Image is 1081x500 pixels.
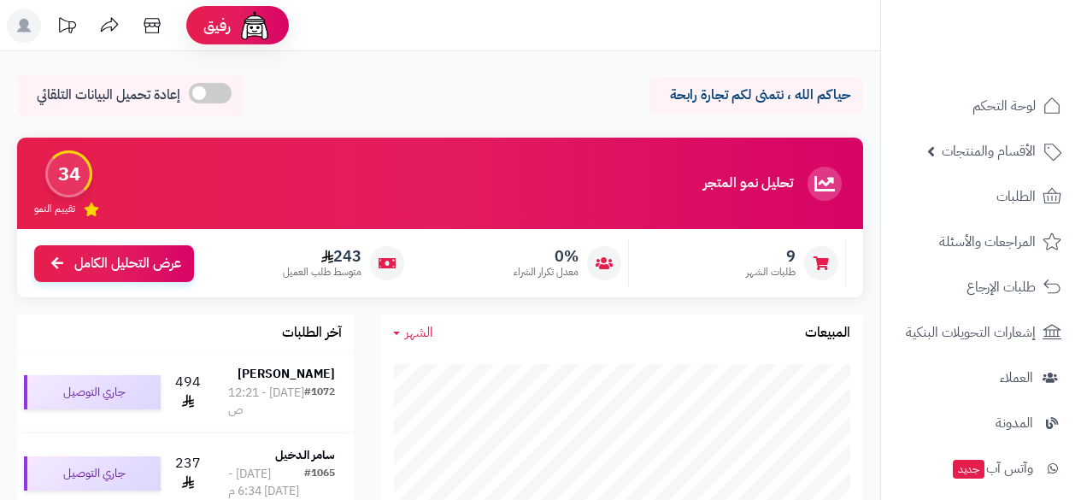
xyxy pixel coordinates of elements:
[662,85,850,105] p: حياكم الله ، نتمنى لكم تجارة رابحة
[951,456,1033,480] span: وآتس آب
[805,326,850,341] h3: المبيعات
[891,176,1071,217] a: الطلبات
[24,456,161,491] div: جاري التوصيل
[746,265,796,279] span: طلبات الشهر
[746,247,796,266] span: 9
[24,375,161,409] div: جاري التوصيل
[167,352,209,432] td: 494
[891,357,1071,398] a: العملاء
[891,448,1071,489] a: وآتس آبجديد
[965,45,1065,81] img: logo-2.png
[45,9,88,47] a: تحديثات المنصة
[228,466,304,500] div: [DATE] - [DATE] 6:34 م
[304,466,335,500] div: #1065
[996,185,1036,209] span: الطلبات
[891,312,1071,353] a: إشعارات التحويلات البنكية
[238,9,272,43] img: ai-face.png
[393,323,433,343] a: الشهر
[283,265,361,279] span: متوسط طلب العميل
[996,411,1033,435] span: المدونة
[34,202,75,216] span: تقييم النمو
[74,254,181,274] span: عرض التحليل الكامل
[972,94,1036,118] span: لوحة التحكم
[891,267,1071,308] a: طلبات الإرجاع
[405,322,433,343] span: الشهر
[304,385,335,419] div: #1072
[228,385,304,419] div: [DATE] - 12:21 ص
[942,139,1036,163] span: الأقسام والمنتجات
[514,265,579,279] span: معدل تكرار الشراء
[37,85,180,105] span: إعادة تحميل البيانات التلقائي
[891,403,1071,444] a: المدونة
[703,176,793,191] h3: تحليل نمو المتجر
[891,85,1071,126] a: لوحة التحكم
[275,446,335,464] strong: سامر الدخيل
[34,245,194,282] a: عرض التحليل الكامل
[1000,366,1033,390] span: العملاء
[953,460,984,479] span: جديد
[891,221,1071,262] a: المراجعات والأسئلة
[203,15,231,36] span: رفيق
[283,247,361,266] span: 243
[282,326,342,341] h3: آخر الطلبات
[939,230,1036,254] span: المراجعات والأسئلة
[238,365,335,383] strong: [PERSON_NAME]
[906,321,1036,344] span: إشعارات التحويلات البنكية
[966,275,1036,299] span: طلبات الإرجاع
[514,247,579,266] span: 0%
